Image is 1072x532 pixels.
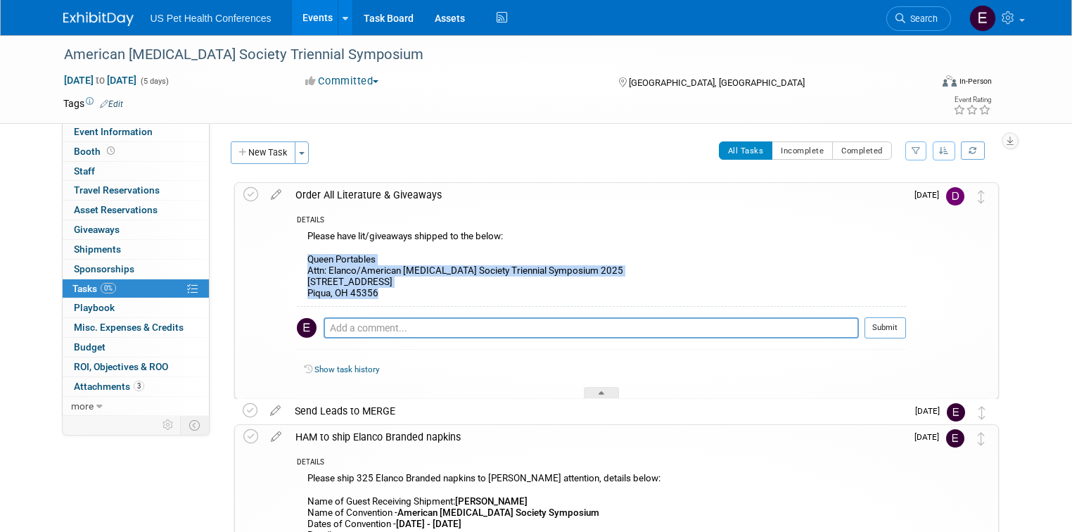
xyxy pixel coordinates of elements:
[74,224,120,235] span: Giveaways
[74,204,158,215] span: Asset Reservations
[63,298,209,317] a: Playbook
[455,496,528,507] b: [PERSON_NAME]
[300,74,384,89] button: Committed
[74,322,184,333] span: Misc. Expenses & Credits
[101,283,116,293] span: 0%
[63,377,209,396] a: Attachments3
[264,189,288,201] a: edit
[134,381,144,391] span: 3
[63,357,209,376] a: ROI, Objectives & ROO
[297,227,906,305] div: Please have lit/giveaways shipped to the below: Queen Portables Attn: Elanco/American [MEDICAL_DA...
[72,283,116,294] span: Tasks
[63,142,209,161] a: Booth
[264,431,288,443] a: edit
[63,338,209,357] a: Budget
[772,141,833,160] button: Incomplete
[886,6,951,31] a: Search
[63,74,137,87] span: [DATE] [DATE]
[959,76,992,87] div: In-Person
[969,5,996,32] img: Erika Plata
[947,403,965,422] img: Erika Plata
[855,73,992,94] div: Event Format
[71,400,94,412] span: more
[74,341,106,353] span: Budget
[63,96,123,110] td: Tags
[953,96,991,103] div: Event Rating
[629,77,805,88] span: [GEOGRAPHIC_DATA], [GEOGRAPHIC_DATA]
[63,181,209,200] a: Travel Reservations
[978,432,985,445] i: Move task
[397,507,599,518] b: American [MEDICAL_DATA] Society Symposium
[288,425,906,449] div: HAM to ship Elanco Branded napkins
[63,279,209,298] a: Tasks0%
[63,240,209,259] a: Shipments
[63,12,134,26] img: ExhibitDay
[943,75,957,87] img: Format-Inperson.png
[905,13,938,24] span: Search
[63,397,209,416] a: more
[63,122,209,141] a: Event Information
[832,141,892,160] button: Completed
[288,399,907,423] div: Send Leads to MERGE
[914,432,946,442] span: [DATE]
[297,215,906,227] div: DETAILS
[961,141,985,160] a: Refresh
[63,201,209,220] a: Asset Reservations
[978,406,985,419] i: Move task
[915,406,947,416] span: [DATE]
[74,165,95,177] span: Staff
[288,183,906,207] div: Order All Literature & Giveaways
[297,457,906,469] div: DETAILS
[74,263,134,274] span: Sponsorships
[946,187,964,205] img: Debra Smith
[946,429,964,448] img: Erika Plata
[719,141,773,160] button: All Tasks
[74,243,121,255] span: Shipments
[63,220,209,239] a: Giveaways
[59,42,913,68] div: American [MEDICAL_DATA] Society Triennial Symposium
[231,141,295,164] button: New Task
[156,416,181,434] td: Personalize Event Tab Strip
[63,162,209,181] a: Staff
[104,146,117,156] span: Booth not reserved yet
[74,381,144,392] span: Attachments
[864,317,906,338] button: Submit
[74,302,115,313] span: Playbook
[139,77,169,86] span: (5 days)
[263,405,288,417] a: edit
[63,260,209,279] a: Sponsorships
[94,75,107,86] span: to
[914,190,946,200] span: [DATE]
[978,190,985,203] i: Move task
[74,146,117,157] span: Booth
[180,416,209,434] td: Toggle Event Tabs
[74,126,153,137] span: Event Information
[297,318,317,338] img: Erika Plata
[63,318,209,337] a: Misc. Expenses & Credits
[396,519,461,529] b: [DATE] - [DATE]
[74,361,168,372] span: ROI, Objectives & ROO
[74,184,160,196] span: Travel Reservations
[314,365,379,374] a: Show task history
[100,99,123,109] a: Edit
[151,13,272,24] span: US Pet Health Conferences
